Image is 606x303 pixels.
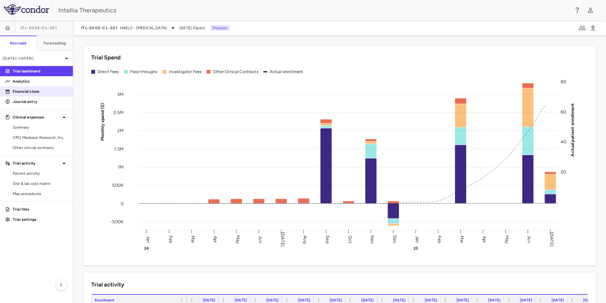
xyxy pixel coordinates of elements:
span: Summary [13,125,68,130]
span: Enrollment [95,298,115,302]
p: Trial activity [13,160,60,166]
tspan: 0 [121,201,124,206]
span: Patient activity [13,171,68,176]
text: 24 [144,246,149,251]
span: [DATE] (Open) [179,25,205,31]
text: Jan [145,236,151,243]
span: [DATE] [551,298,564,302]
div: Pass-throughs [130,69,158,75]
p: Preparer [210,25,230,31]
text: May [504,235,510,244]
tspan: 2M [117,128,124,133]
text: Apr [482,236,487,243]
text: Jun [258,236,263,243]
tspan: 1M [118,165,124,170]
span: [DATE] [330,298,342,302]
span: Map procedures [13,191,68,197]
p: Clinical expenses [13,114,60,120]
p: Trial settings [13,217,68,222]
text: [DATE] [280,232,285,247]
text: Aug [302,235,308,243]
span: [DATE] [425,298,437,302]
div: Intellia Therapeutics [58,5,569,15]
text: Jun [526,236,532,243]
p: Financial close [13,89,68,94]
tspan: 20 [561,169,566,175]
text: Mar [190,235,196,243]
span: ITL-2002-CL-301 [21,25,57,30]
p: [DATE] (Open) [3,56,63,61]
p: Journal entry [13,99,68,104]
img: logo-full-SnFGN8VE.png [4,4,49,15]
span: [DATE] [203,298,215,302]
text: Feb [437,235,442,243]
div: Investigator Fees [169,69,202,75]
text: Nov [370,235,375,244]
span: [DATE] [456,298,469,302]
text: [DATE] [549,232,554,247]
h6: Accruals [10,40,26,46]
span: Site & lab cost matrix [13,181,68,186]
p: Analytics [13,78,68,84]
tspan: 2.5M [113,110,124,115]
h6: Trial activity [91,280,124,289]
span: [DATE] [266,298,279,302]
span: [DATE] [393,298,405,302]
tspan: 80 [561,79,566,84]
tspan: Actual patient enrollment [570,103,575,156]
text: Mar [459,235,465,243]
tspan: 40 [561,139,566,145]
text: Oct [347,235,353,243]
tspan: 1.5M [114,146,124,151]
span: [DATE] [520,298,532,302]
span: [DATE] [361,298,374,302]
span: [DATE] [298,298,310,302]
span: HAELO - [MEDICAL_DATA] [120,25,167,31]
text: Dec [392,235,397,243]
span: [DATE] [583,298,596,302]
tspan: 500K [112,183,124,188]
text: Jan [415,236,420,243]
span: CRO Medpace Research, Inc. [13,135,68,140]
text: May [235,235,241,244]
tspan: 3M [117,91,124,97]
span: [DATE] [488,298,500,302]
span: Other clinical contracts [13,145,68,151]
text: Feb [168,235,173,243]
h6: Forecasting [43,40,66,46]
text: Sep [325,235,330,243]
p: Trial dashboard [13,68,68,74]
tspan: -500K [110,219,124,225]
text: 25 [414,246,418,251]
tspan: Monthly spend ($) [100,103,105,141]
h6: Trial Spend [91,53,121,62]
text: Apr [213,236,218,243]
span: ITL-2002-CL-301 [81,25,118,30]
div: Direct Fees [98,69,119,75]
div: Other Clinical Contracts [213,69,258,75]
p: Trial files [13,206,68,212]
div: Actual enrollment [270,69,303,75]
span: [DATE] [235,298,247,302]
tspan: 60 [561,109,566,114]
